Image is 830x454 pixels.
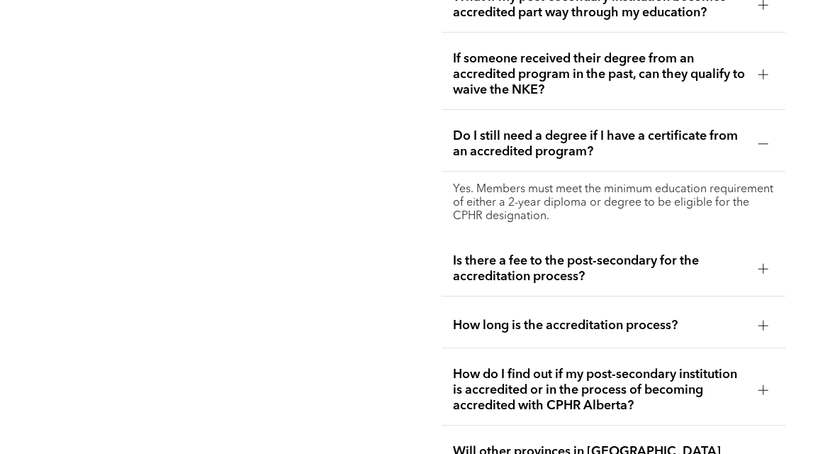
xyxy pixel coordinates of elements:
[453,183,774,223] p: Yes. Members must meet the minimum education requirement of either a 2-year diploma or degree to ...
[453,51,747,98] span: If someone received their degree from an accredited program in the past, can they qualify to waiv...
[453,128,747,160] span: Do I still need a degree if I have a certificate from an accredited program?
[453,318,747,333] span: How long is the accreditation process?
[453,253,747,284] span: Is there a fee to the post-secondary for the accreditation process?
[453,367,747,414] span: How do I find out if my post-secondary institution is accredited or in the process of becoming ac...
